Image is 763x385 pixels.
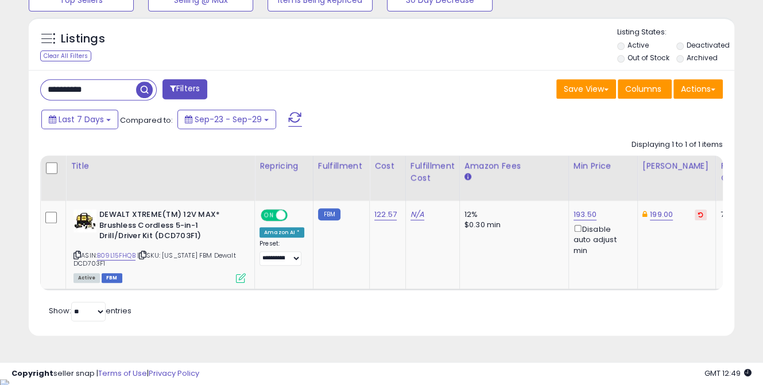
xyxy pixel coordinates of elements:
button: Actions [673,79,723,99]
h5: Listings [61,31,105,47]
a: 199.00 [650,209,673,220]
a: B09L15FHQB [97,251,135,260]
img: 41liQTjuaDL._SL40_.jpg [73,209,96,232]
span: Last 7 Days [59,114,104,125]
div: Fulfillment Cost [410,160,455,184]
div: Amazon Fees [464,160,564,172]
label: Out of Stock [628,53,669,63]
button: Filters [162,79,207,99]
button: Last 7 Days [41,110,118,129]
div: Disable auto adjust min [574,223,629,256]
a: Privacy Policy [149,368,199,379]
button: Sep-23 - Sep-29 [177,110,276,129]
span: FBM [102,273,122,283]
span: Compared to: [120,115,173,126]
div: [PERSON_NAME] [642,160,711,172]
div: Fulfillment [318,160,365,172]
div: Preset: [260,240,304,266]
div: Min Price [574,160,633,172]
div: Displaying 1 to 1 of 1 items [632,139,723,150]
div: 12% [464,209,560,220]
div: Repricing [260,160,308,172]
a: 122.57 [374,209,397,220]
span: ON [262,211,276,220]
p: Listing States: [617,27,734,38]
span: Columns [625,83,661,95]
span: All listings currently available for purchase on Amazon [73,273,100,283]
div: Clear All Filters [40,50,91,61]
div: Amazon AI * [260,227,304,238]
label: Deactivated [687,40,730,50]
strong: Copyright [11,368,53,379]
button: Columns [618,79,672,99]
span: Show: entries [49,305,131,316]
div: Cost [374,160,401,172]
div: seller snap | | [11,368,199,379]
button: Save View [556,79,616,99]
span: | SKU: [US_STATE] FBM Dewalt DCD703F1 [73,251,236,268]
div: 7 [721,209,756,220]
span: Sep-23 - Sep-29 [195,114,262,125]
small: Amazon Fees. [464,172,471,182]
b: DEWALT XTREME(TM) 12V MAX* Brushless Cordless 5-in-1 Drill/Driver Kit (DCD703F1) [99,209,239,244]
a: 193.50 [574,209,597,220]
span: OFF [286,211,304,220]
small: FBM [318,208,340,220]
a: N/A [410,209,424,220]
a: Terms of Use [98,368,147,379]
div: Fulfillable Quantity [721,160,760,184]
label: Active [628,40,649,50]
span: 2025-10-7 12:49 GMT [704,368,752,379]
div: ASIN: [73,209,246,282]
div: $0.30 min [464,220,560,230]
div: Title [71,160,250,172]
label: Archived [687,53,718,63]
